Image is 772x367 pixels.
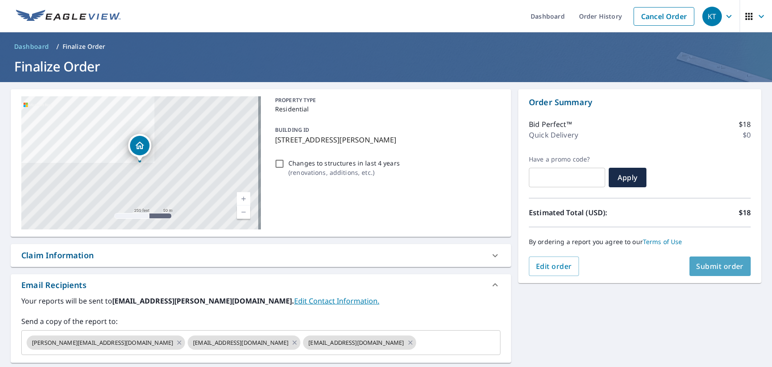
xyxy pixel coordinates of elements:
[27,335,185,350] div: [PERSON_NAME][EMAIL_ADDRESS][DOMAIN_NAME]
[275,126,309,134] p: BUILDING ID
[21,316,500,327] label: Send a copy of the report to:
[63,42,106,51] p: Finalize Order
[21,296,500,306] label: Your reports will be sent to
[11,39,53,54] a: Dashboard
[303,335,416,350] div: [EMAIL_ADDRESS][DOMAIN_NAME]
[536,261,572,271] span: Edit order
[303,339,409,347] span: [EMAIL_ADDRESS][DOMAIN_NAME]
[237,205,250,219] a: Current Level 17, Zoom Out
[275,104,497,114] p: Residential
[11,244,511,267] div: Claim Information
[529,238,751,246] p: By ordering a report you agree to our
[188,339,294,347] span: [EMAIL_ADDRESS][DOMAIN_NAME]
[609,168,646,187] button: Apply
[11,39,761,54] nav: breadcrumb
[14,42,49,51] span: Dashboard
[21,249,94,261] div: Claim Information
[529,96,751,108] p: Order Summary
[11,274,511,296] div: Email Recipients
[529,130,578,140] p: Quick Delivery
[16,10,121,23] img: EV Logo
[56,41,59,52] li: /
[128,134,151,162] div: Dropped pin, building 1, Residential property, 1809 Bunting Dr North Augusta, SC 29841
[237,192,250,205] a: Current Level 17, Zoom In
[294,296,379,306] a: EditContactInfo
[275,134,497,145] p: [STREET_ADDRESS][PERSON_NAME]
[288,168,400,177] p: ( renovations, additions, etc. )
[702,7,722,26] div: KT
[275,96,497,104] p: PROPERTY TYPE
[697,261,744,271] span: Submit order
[11,57,761,75] h1: Finalize Order
[112,296,294,306] b: [EMAIL_ADDRESS][PERSON_NAME][DOMAIN_NAME].
[288,158,400,168] p: Changes to structures in last 4 years
[529,155,605,163] label: Have a promo code?
[743,130,751,140] p: $0
[188,335,300,350] div: [EMAIL_ADDRESS][DOMAIN_NAME]
[634,7,694,26] a: Cancel Order
[21,279,87,291] div: Email Recipients
[529,207,640,218] p: Estimated Total (USD):
[27,339,178,347] span: [PERSON_NAME][EMAIL_ADDRESS][DOMAIN_NAME]
[739,207,751,218] p: $18
[529,119,572,130] p: Bid Perfect™
[616,173,639,182] span: Apply
[643,237,682,246] a: Terms of Use
[689,257,751,276] button: Submit order
[529,257,579,276] button: Edit order
[739,119,751,130] p: $18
